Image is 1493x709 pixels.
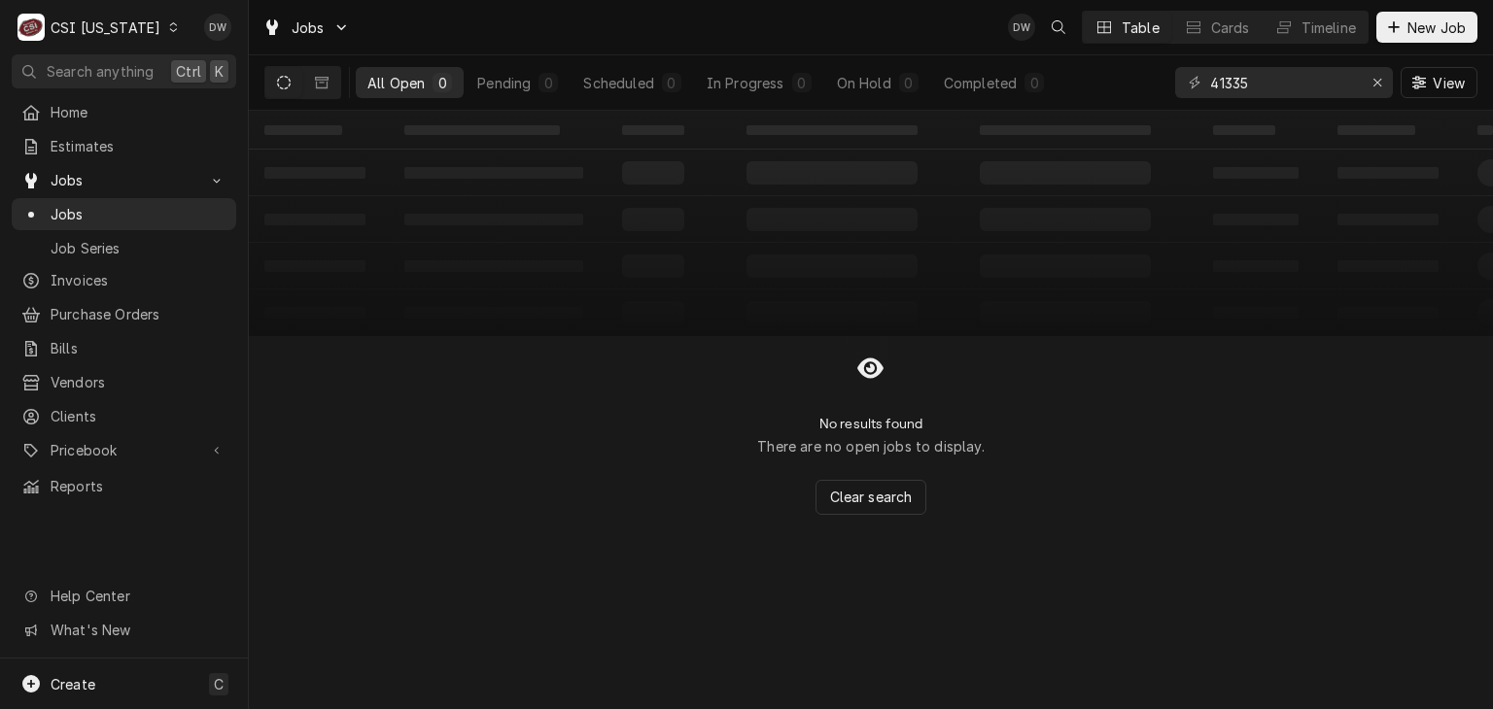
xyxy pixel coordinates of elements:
[12,130,236,162] a: Estimates
[944,73,1017,93] div: Completed
[1008,14,1035,41] div: DW
[837,73,891,93] div: On Hold
[1376,12,1477,43] button: New Job
[51,440,197,460] span: Pricebook
[51,204,226,224] span: Jobs
[1404,17,1470,38] span: New Job
[176,61,201,82] span: Ctrl
[757,436,984,456] p: There are no open jobs to display.
[292,17,325,38] span: Jobs
[51,170,197,190] span: Jobs
[51,620,225,640] span: What's New
[1362,67,1393,98] button: Erase input
[1302,17,1356,38] div: Timeline
[796,73,808,93] div: 0
[542,73,554,93] div: 0
[249,111,1493,336] table: All Open Jobs List Loading
[404,125,560,135] span: ‌
[204,14,231,41] div: Dyane Weber's Avatar
[17,14,45,41] div: CSI Kentucky's Avatar
[12,232,236,264] a: Job Series
[51,476,226,496] span: Reports
[51,372,226,392] span: Vendors
[980,125,1151,135] span: ‌
[1028,73,1040,93] div: 0
[214,674,224,694] span: C
[12,96,236,128] a: Home
[1210,67,1356,98] input: Keyword search
[666,73,677,93] div: 0
[1477,125,1493,135] span: ‌
[12,332,236,364] a: Bills
[367,73,425,93] div: All Open
[51,304,226,324] span: Purchase Orders
[1211,17,1250,38] div: Cards
[816,480,927,515] button: Clear search
[51,406,226,426] span: Clients
[51,338,226,358] span: Bills
[1122,17,1160,38] div: Table
[1337,125,1415,135] span: ‌
[47,61,154,82] span: Search anything
[215,61,224,82] span: K
[264,125,342,135] span: ‌
[477,73,531,93] div: Pending
[746,125,918,135] span: ‌
[12,298,236,330] a: Purchase Orders
[17,14,45,41] div: C
[12,400,236,432] a: Clients
[12,264,236,296] a: Invoices
[583,73,653,93] div: Scheduled
[12,580,236,612] a: Go to Help Center
[436,73,448,93] div: 0
[903,73,915,93] div: 0
[12,164,236,196] a: Go to Jobs
[12,54,236,88] button: Search anythingCtrlK
[12,434,236,466] a: Go to Pricebook
[622,125,684,135] span: ‌
[51,270,226,290] span: Invoices
[1008,14,1035,41] div: Dyane Weber's Avatar
[51,102,226,122] span: Home
[12,470,236,502] a: Reports
[12,614,236,646] a: Go to What's New
[51,676,95,692] span: Create
[51,136,226,156] span: Estimates
[255,12,358,44] a: Go to Jobs
[51,17,160,38] div: CSI [US_STATE]
[51,238,226,258] span: Job Series
[12,198,236,230] a: Jobs
[826,487,917,507] span: Clear search
[1213,125,1275,135] span: ‌
[707,73,784,93] div: In Progress
[1429,73,1469,93] span: View
[819,416,923,432] h2: No results found
[1401,67,1477,98] button: View
[51,586,225,606] span: Help Center
[204,14,231,41] div: DW
[1043,12,1074,43] button: Open search
[12,366,236,398] a: Vendors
